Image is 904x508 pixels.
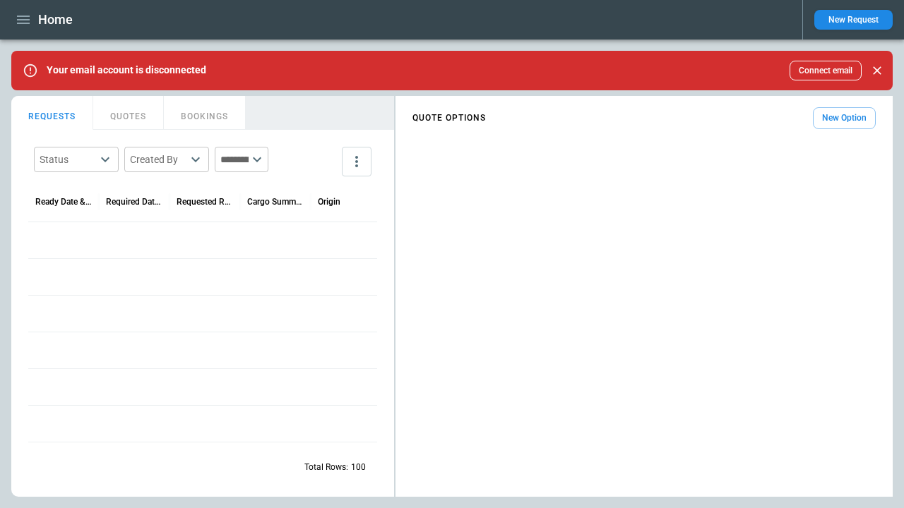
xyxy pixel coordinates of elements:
[867,61,887,80] button: Close
[395,102,893,135] div: scrollable content
[867,55,887,86] div: dismiss
[342,147,371,176] button: more
[11,96,93,130] button: REQUESTS
[106,197,162,207] div: Required Date & Time (UTC)
[35,197,92,207] div: Ready Date & Time (UTC)
[93,96,164,130] button: QUOTES
[177,197,233,207] div: Requested Route
[304,461,348,473] p: Total Rows:
[40,152,96,167] div: Status
[412,115,486,121] h4: QUOTE OPTIONS
[38,11,73,28] h1: Home
[813,107,876,129] button: New Option
[814,10,893,30] button: New Request
[164,96,246,130] button: BOOKINGS
[790,61,862,80] button: Connect email
[130,152,186,167] div: Created By
[247,197,304,207] div: Cargo Summary
[47,64,206,76] p: Your email account is disconnected
[318,197,340,207] div: Origin
[351,461,366,473] p: 100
